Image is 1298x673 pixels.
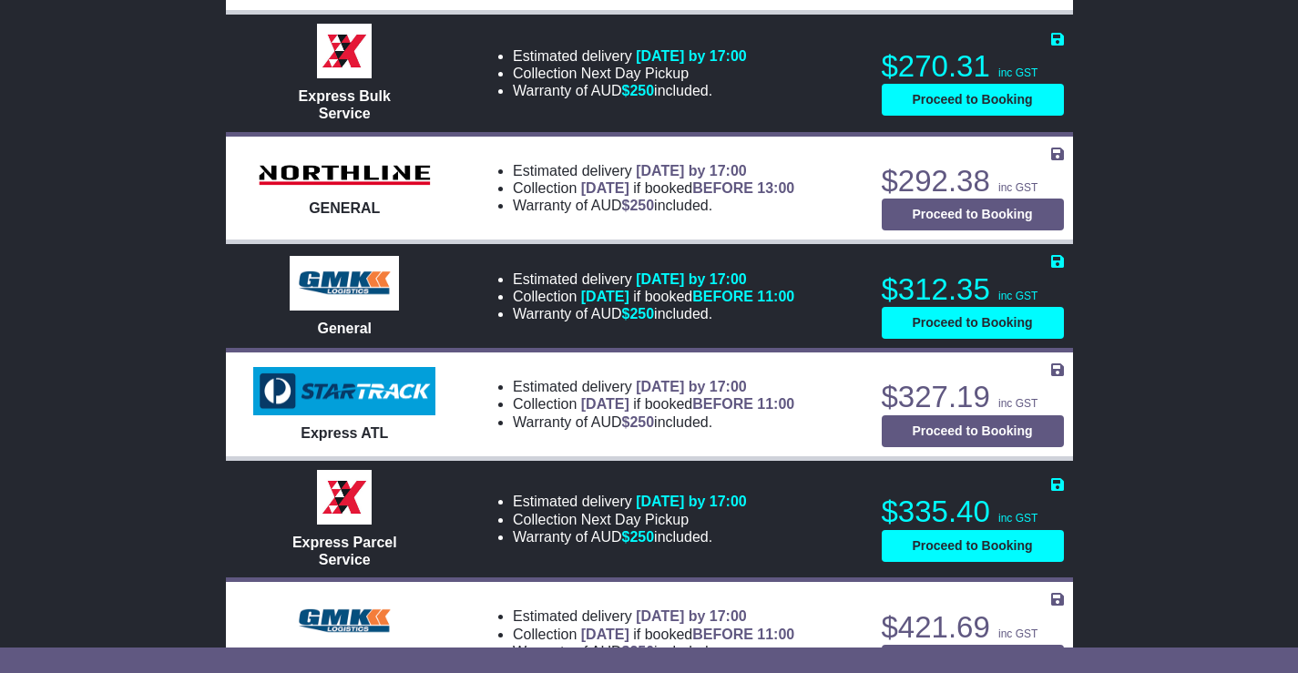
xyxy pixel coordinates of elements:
span: [DATE] by 17:00 [636,163,747,178]
span: inc GST [998,512,1037,525]
span: 250 [629,529,654,545]
span: General [317,321,372,336]
span: $ [621,83,654,98]
span: [DATE] by 17:00 [636,271,747,287]
span: 250 [629,83,654,98]
p: $421.69 [882,609,1064,646]
li: Estimated delivery [513,493,747,510]
span: BEFORE [692,627,753,642]
span: 250 [629,414,654,430]
button: Proceed to Booking [882,415,1064,447]
button: Proceed to Booking [882,84,1064,116]
p: $312.35 [882,271,1064,308]
span: inc GST [998,181,1037,194]
li: Warranty of AUD included. [513,305,794,322]
button: Proceed to Booking [882,307,1064,339]
span: [DATE] [581,627,629,642]
span: BEFORE [692,289,753,304]
span: $ [621,198,654,213]
p: $292.38 [882,163,1064,199]
span: 11:00 [757,396,794,412]
span: inc GST [998,627,1037,640]
button: Proceed to Booking [882,199,1064,230]
span: 250 [629,644,654,659]
img: GMK Logistics: General [290,256,399,311]
li: Estimated delivery [513,378,794,395]
li: Estimated delivery [513,607,794,625]
p: $327.19 [882,379,1064,415]
span: 250 [629,198,654,213]
span: GENERAL [309,200,380,216]
span: Express Parcel Service [292,535,397,567]
span: [DATE] [581,396,629,412]
li: Collection [513,288,794,305]
span: [DATE] by 17:00 [636,494,747,509]
p: $270.31 [882,48,1064,85]
span: if booked [581,289,794,304]
span: $ [621,644,654,659]
li: Estimated delivery [513,270,794,288]
p: $335.40 [882,494,1064,530]
span: 11:00 [757,627,794,642]
button: Proceed to Booking [882,530,1064,562]
span: if booked [581,627,794,642]
span: if booked [581,396,794,412]
span: [DATE] by 17:00 [636,379,747,394]
img: GMK Logistics: Express [290,594,399,648]
span: [DATE] by 17:00 [636,48,747,64]
li: Collection [513,65,747,82]
span: Express ATL [301,425,388,441]
span: 13:00 [757,180,794,196]
li: Collection [513,179,794,197]
li: Warranty of AUD included. [513,643,794,660]
li: Warranty of AUD included. [513,82,747,99]
span: if booked [581,180,794,196]
span: Next Day Pickup [581,512,689,527]
li: Collection [513,395,794,413]
img: StarTrack: Express ATL [253,367,435,416]
img: Border Express: Express Parcel Service [317,470,372,525]
span: $ [621,306,654,321]
span: inc GST [998,66,1037,79]
span: BEFORE [692,396,753,412]
li: Estimated delivery [513,47,747,65]
span: [DATE] [581,289,629,304]
li: Estimated delivery [513,162,794,179]
span: inc GST [998,397,1037,410]
span: [DATE] by 17:00 [636,608,747,624]
li: Warranty of AUD included. [513,197,794,214]
span: [DATE] [581,180,629,196]
span: $ [621,414,654,430]
span: 11:00 [757,289,794,304]
li: Warranty of AUD included. [513,413,794,431]
li: Collection [513,626,794,643]
img: Northline Distribution: GENERAL [253,159,435,190]
span: 250 [629,306,654,321]
img: Border Express: Express Bulk Service [317,24,372,78]
span: inc GST [998,290,1037,302]
span: $ [621,529,654,545]
span: Express Bulk Service [299,88,391,121]
li: Warranty of AUD included. [513,528,747,546]
span: BEFORE [692,180,753,196]
span: Next Day Pickup [581,66,689,81]
li: Collection [513,511,747,528]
